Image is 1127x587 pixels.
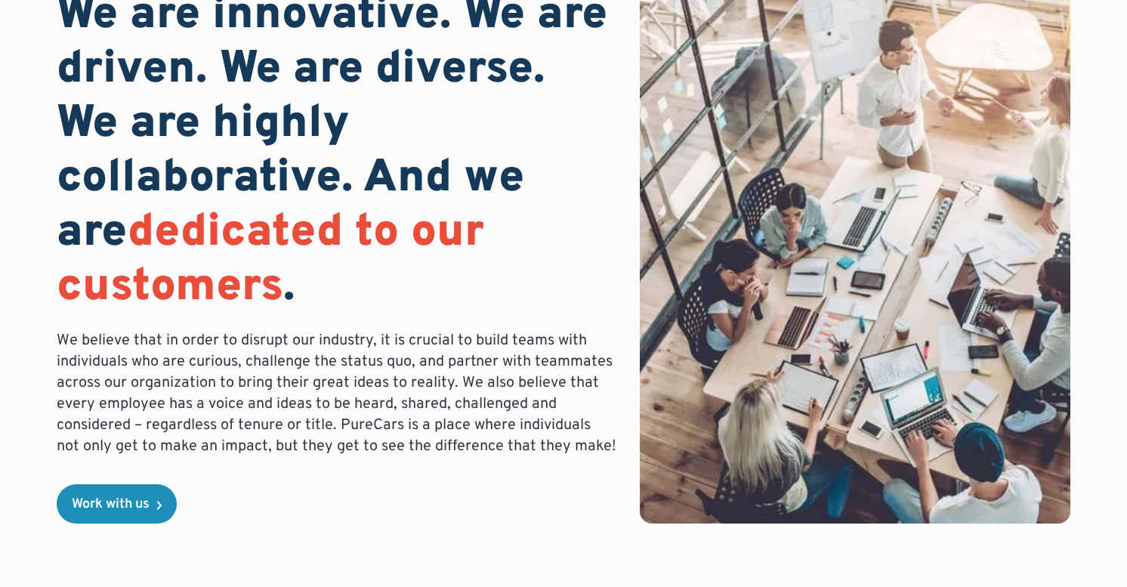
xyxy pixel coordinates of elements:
[57,330,616,457] p: We believe that in order to disrupt our industry, it is crucial to build teams with individuals w...
[57,205,484,317] span: dedicated to our customers
[57,484,177,524] a: Work with us
[72,498,150,511] div: Work with us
